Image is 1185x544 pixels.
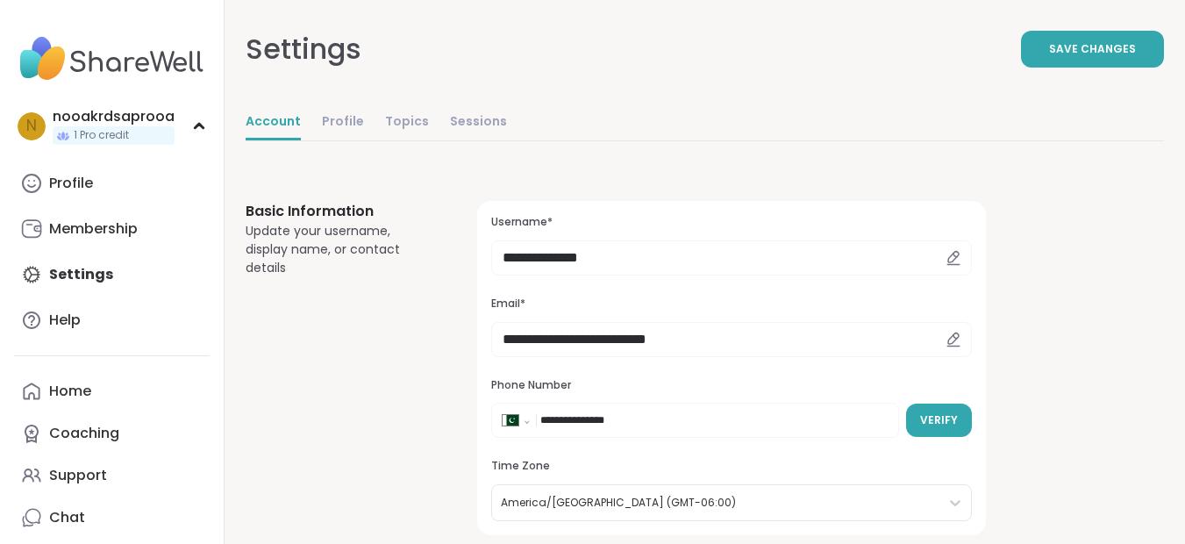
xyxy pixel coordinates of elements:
span: Save Changes [1049,41,1136,57]
div: Membership [49,219,138,239]
span: Verify [920,412,958,428]
div: Profile [49,174,93,193]
div: Chat [49,508,85,527]
a: Home [14,370,210,412]
a: Profile [14,162,210,204]
div: Help [49,311,81,330]
span: n [26,115,37,138]
div: Coaching [49,424,119,443]
a: Membership [14,208,210,250]
div: Settings [246,28,361,70]
a: Account [246,105,301,140]
button: Verify [906,404,972,437]
a: Help [14,299,210,341]
a: Coaching [14,412,210,455]
h3: Username* [491,215,972,230]
a: Chat [14,497,210,539]
h3: Basic Information [246,201,435,222]
h3: Phone Number [491,378,972,393]
a: Topics [385,105,429,140]
a: Sessions [450,105,507,140]
div: Home [49,382,91,401]
button: Save Changes [1021,31,1164,68]
div: Update your username, display name, or contact details [246,222,435,277]
img: ShareWell Nav Logo [14,28,210,89]
a: Profile [322,105,364,140]
div: nooakrdsaprooa [53,107,175,126]
h3: Email* [491,297,972,311]
a: Support [14,455,210,497]
span: 1 Pro credit [74,128,129,143]
div: Support [49,466,107,485]
h3: Time Zone [491,459,972,474]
